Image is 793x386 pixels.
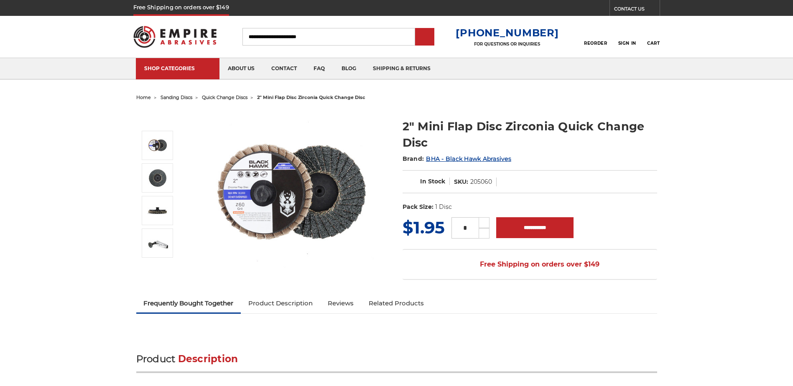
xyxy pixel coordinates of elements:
a: shipping & returns [365,58,439,79]
a: faq [305,58,333,79]
span: Reorder [584,41,607,46]
img: Black Hawk Abrasives 2-inch Zirconia Flap Disc with 60 Grit Zirconia for Smooth Finishing [147,135,168,156]
a: Reviews [320,294,361,312]
a: home [136,94,151,100]
h1: 2" Mini Flap Disc Zirconia Quick Change Disc [403,118,657,151]
dt: SKU: [454,178,468,186]
a: blog [333,58,365,79]
a: BHA - Black Hawk Abrasives [426,155,511,163]
img: Black Hawk Abrasives 2-inch Zirconia Flap Disc with 60 Grit Zirconia for Smooth Finishing [208,109,375,277]
span: Description [178,353,238,365]
img: BHA 2" Zirconia Flap Disc, 60 Grit, for Efficient Surface Blending [147,168,168,188]
dd: 205060 [470,178,492,186]
span: Free Shipping on orders over $149 [460,256,599,273]
a: CONTACT US [614,4,660,16]
dt: Pack Size: [403,203,433,211]
span: Product [136,353,176,365]
a: sanding discs [161,94,192,100]
input: Submit [416,29,433,46]
a: Frequently Bought Together [136,294,241,312]
dd: 1 Disc [435,203,452,211]
img: 2" Quick Change Flap Disc Mounted on Die Grinder for Precision Metal Work [147,233,168,254]
a: Cart [647,28,660,46]
a: [PHONE_NUMBER] [456,27,558,39]
p: FOR QUESTIONS OR INQUIRIES [456,41,558,47]
a: Product Description [241,294,320,312]
span: 2" mini flap disc zirconia quick change disc [257,94,365,100]
span: Cart [647,41,660,46]
a: contact [263,58,305,79]
img: Empire Abrasives [133,20,217,53]
a: quick change discs [202,94,247,100]
a: Reorder [584,28,607,46]
span: Brand: [403,155,424,163]
span: $1.95 [403,217,445,238]
div: SHOP CATEGORIES [144,65,211,71]
a: about us [219,58,263,79]
span: Sign In [618,41,636,46]
span: In Stock [420,178,445,185]
img: Side View of BHA 2-Inch Quick Change Flap Disc with Male Roloc Connector for Die Grinders [147,200,168,221]
a: Related Products [361,294,431,312]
